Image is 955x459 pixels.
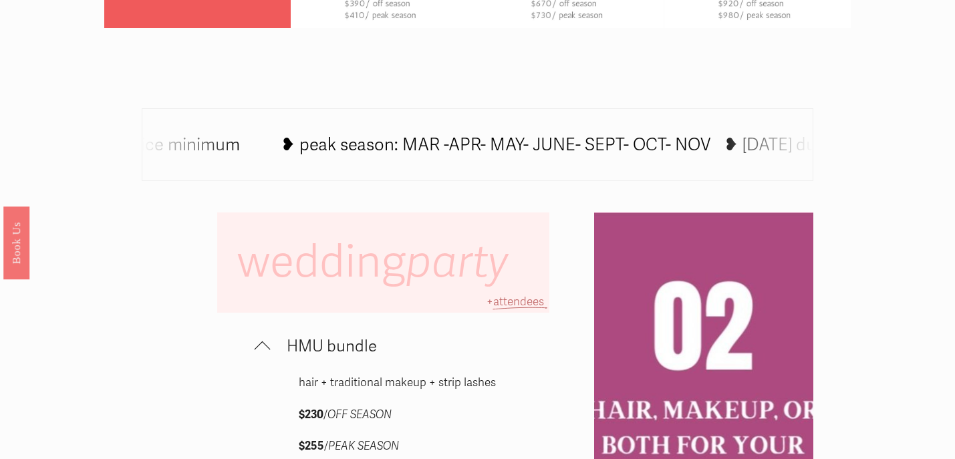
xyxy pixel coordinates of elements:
[299,439,324,453] strong: $255
[493,295,544,309] span: attendees
[281,135,711,156] tspan: ❥ peak season: MAR -APR- MAY- JUNE- SEPT- OCT- NOV
[327,408,392,422] em: OFF SEASON
[237,235,519,289] span: wedding
[255,320,549,373] button: HMU bundle
[299,373,505,394] p: hair + traditional makeup + strip lashes
[3,206,29,279] a: Book Us
[328,439,399,453] em: PEAK SEASON
[271,337,549,356] span: HMU bundle
[299,405,505,426] p: /
[406,235,509,289] em: party
[487,295,493,309] span: +
[299,436,505,457] p: /
[299,408,323,422] strong: $230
